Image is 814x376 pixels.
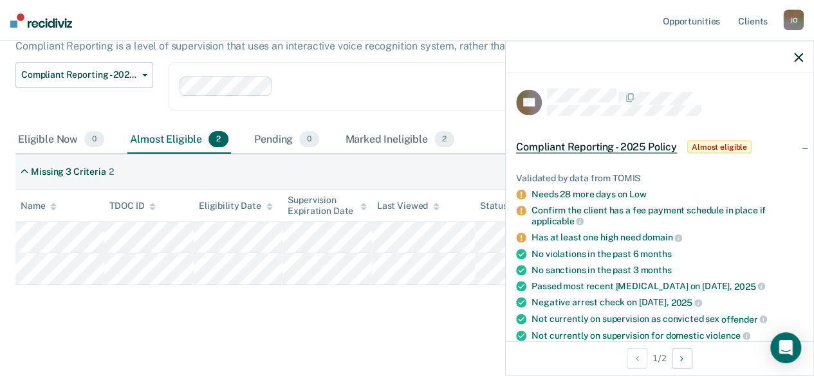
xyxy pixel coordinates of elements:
button: Previous Opportunity [627,348,647,368]
div: 2 [109,166,114,177]
span: 2 [434,131,454,148]
div: No sanctions in the past 3 [532,264,803,275]
div: Status [480,201,508,211]
div: TDOC ID [109,201,156,211]
div: Has at least one high need domain [532,232,803,244]
span: Almost eligible [687,141,752,154]
div: Almost Eligible [127,126,231,154]
div: J O [783,10,804,30]
div: Not currently on supervision for domestic [532,330,803,341]
button: Next Opportunity [672,348,692,368]
span: 0 [299,131,319,148]
div: Open Intercom Messenger [770,332,801,363]
img: Recidiviz [10,13,72,28]
div: Passed most recent [MEDICAL_DATA] on [DATE], [532,280,803,292]
span: months [640,264,671,274]
div: Eligibility Date [199,201,273,211]
p: Compliant Reporting is a level of supervision that uses an interactive voice recognition system, ... [15,40,699,52]
div: Confirm the client has a fee payment schedule in place if applicable [532,204,803,226]
span: 2 [208,131,228,148]
div: Compliant Reporting - 2025 PolicyAlmost eligible [506,127,813,168]
div: 1 / 2 [506,341,813,375]
div: Supervision Expiration Date [288,195,366,217]
div: Pending [252,126,322,154]
span: offender [721,314,768,324]
span: months [640,248,671,258]
div: Not currently on supervision as convicted sex [532,313,803,325]
span: violence [706,330,750,341]
span: 2025 [671,298,701,308]
div: Missing 3 Criteria [31,166,106,177]
span: 2025 [734,281,765,291]
div: Negative arrest check on [DATE], [532,297,803,309]
div: No violations in the past 6 [532,248,803,259]
div: Eligible Now [15,126,107,154]
div: Marked Ineligible [342,126,457,154]
span: Compliant Reporting - 2025 Policy [21,69,137,80]
div: Validated by data from TOMIS [516,173,803,184]
div: Name [21,201,57,211]
div: Last Viewed [377,201,439,211]
span: 0 [84,131,104,148]
div: Needs 28 more days on Low [532,188,803,199]
span: Compliant Reporting - 2025 Policy [516,141,677,154]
